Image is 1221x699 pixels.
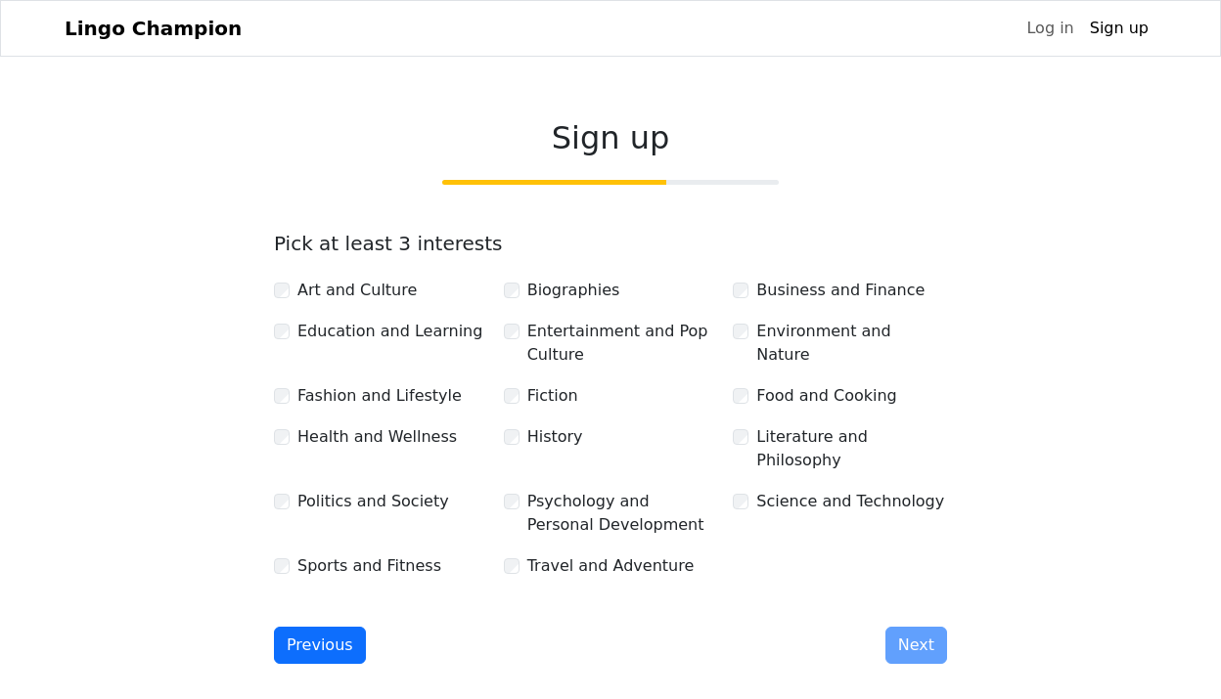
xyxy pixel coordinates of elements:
label: Science and Technology [756,490,944,513]
h2: Sign up [274,119,947,156]
a: Lingo Champion [65,9,242,48]
label: Business and Finance [756,279,925,302]
label: Sports and Fitness [297,554,441,578]
label: Education and Learning [297,320,482,343]
label: Travel and Adventure [527,554,695,578]
label: History [527,425,583,449]
label: Politics and Society [297,490,449,513]
label: Pick at least 3 interests [274,232,503,255]
a: Log in [1018,9,1081,48]
label: Art and Culture [297,279,417,302]
label: Fiction [527,384,578,408]
label: Psychology and Personal Development [527,490,718,537]
a: Sign up [1082,9,1156,48]
label: Biographies [527,279,620,302]
label: Environment and Nature [756,320,947,367]
label: Literature and Philosophy [756,425,947,472]
label: Fashion and Lifestyle [297,384,462,408]
button: Previous [274,627,366,664]
label: Health and Wellness [297,425,457,449]
label: Entertainment and Pop Culture [527,320,718,367]
label: Food and Cooking [756,384,896,408]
